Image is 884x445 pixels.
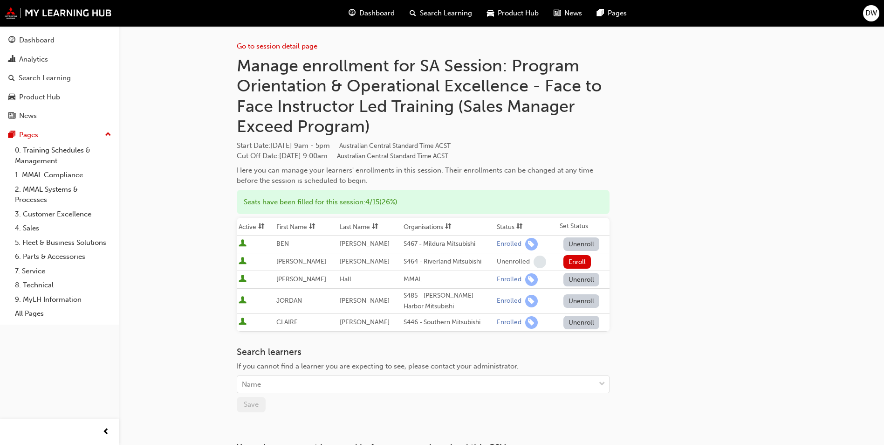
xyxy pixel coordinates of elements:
[597,7,604,19] span: pages-icon
[608,8,627,19] span: Pages
[487,7,494,19] span: car-icon
[4,107,115,125] a: News
[11,207,115,222] a: 3. Customer Excellence
[404,317,493,328] div: S446 - Southern Mitsubishi
[349,7,356,19] span: guage-icon
[105,129,111,141] span: up-icon
[4,30,115,126] button: DashboardAnalyticsSearch LearningProduct HubNews
[546,4,589,23] a: news-iconNews
[341,4,402,23] a: guage-iconDashboard
[534,256,546,268] span: learningRecordVerb_NONE-icon
[103,426,110,438] span: prev-icon
[525,295,538,307] span: learningRecordVerb_ENROLL-icon
[237,397,266,412] button: Save
[276,297,302,305] span: JORDAN
[4,126,115,144] button: Pages
[237,165,610,186] div: Here you can manage your learners' enrollments in this session. Their enrollments can be changed ...
[404,291,493,312] div: S485 - [PERSON_NAME] Harbor Mitsubishi
[274,218,338,236] th: Toggle SortBy
[237,56,610,137] h1: Manage enrollment for SA Session: Program Orientation & Operational Excellence - Face to Face Ins...
[554,7,561,19] span: news-icon
[497,297,521,306] div: Enrolled
[11,236,115,250] a: 5. Fleet & Business Solutions
[359,8,395,19] span: Dashboard
[11,306,115,321] a: All Pages
[11,250,115,264] a: 6. Parts & Accessories
[402,218,495,236] th: Toggle SortBy
[525,238,538,250] span: learningRecordVerb_ENROLL-icon
[237,152,448,160] span: Cut Off Date : [DATE] 9:00am
[309,223,315,231] span: sorting-icon
[516,223,523,231] span: sorting-icon
[497,240,521,249] div: Enrolled
[237,140,610,151] span: Start Date :
[865,8,877,19] span: DW
[445,223,452,231] span: sorting-icon
[11,292,115,307] a: 9. MyLH Information
[237,190,610,215] div: Seats have been filled for this session : 4 / 15 ( 26% )
[11,143,115,168] a: 0. Training Schedules & Management
[276,275,326,283] span: [PERSON_NAME]
[404,239,493,250] div: S467 - Mildura Mitsubishi
[563,255,591,269] button: Enroll
[563,273,600,286] button: Unenroll
[404,274,493,285] div: MMAL
[498,8,539,19] span: Product Hub
[237,362,519,370] span: If you cannot find a learner you are expecting to see, please contact your administrator.
[410,7,416,19] span: search-icon
[8,112,15,120] span: news-icon
[19,111,37,121] div: News
[239,275,247,284] span: User is active
[5,7,112,19] img: mmal
[495,218,558,236] th: Toggle SortBy
[4,89,115,106] a: Product Hub
[276,257,326,265] span: [PERSON_NAME]
[372,223,378,231] span: sorting-icon
[237,42,317,50] a: Go to session detail page
[239,239,247,249] span: User is active
[340,257,390,265] span: [PERSON_NAME]
[19,35,55,46] div: Dashboard
[525,316,538,329] span: learningRecordVerb_ENROLL-icon
[237,218,274,236] th: Toggle SortBy
[497,275,521,284] div: Enrolled
[4,70,115,87] a: Search Learning
[497,257,530,266] div: Unenrolled
[340,297,390,305] span: [PERSON_NAME]
[237,347,610,357] h3: Search learners
[340,275,351,283] span: Hall
[563,294,600,308] button: Unenroll
[244,400,259,409] span: Save
[258,223,265,231] span: sorting-icon
[4,32,115,49] a: Dashboard
[340,240,390,248] span: [PERSON_NAME]
[338,218,401,236] th: Toggle SortBy
[564,8,582,19] span: News
[239,296,247,306] span: User is active
[19,92,60,103] div: Product Hub
[276,318,298,326] span: CLAIRE
[239,318,247,327] span: User is active
[4,51,115,68] a: Analytics
[270,141,451,150] span: [DATE] 9am - 5pm
[563,316,600,329] button: Unenroll
[11,264,115,278] a: 7. Service
[558,218,610,236] th: Set Status
[8,74,15,83] span: search-icon
[239,257,247,266] span: User is active
[563,237,600,251] button: Unenroll
[19,73,71,83] div: Search Learning
[339,142,451,150] span: Australian Central Standard Time ACST
[497,318,521,327] div: Enrolled
[340,318,390,326] span: [PERSON_NAME]
[402,4,480,23] a: search-iconSearch Learning
[11,221,115,236] a: 4. Sales
[8,93,15,102] span: car-icon
[8,56,15,64] span: chart-icon
[420,8,472,19] span: Search Learning
[337,152,448,160] span: Australian Central Standard Time ACST
[589,4,634,23] a: pages-iconPages
[863,5,879,21] button: DW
